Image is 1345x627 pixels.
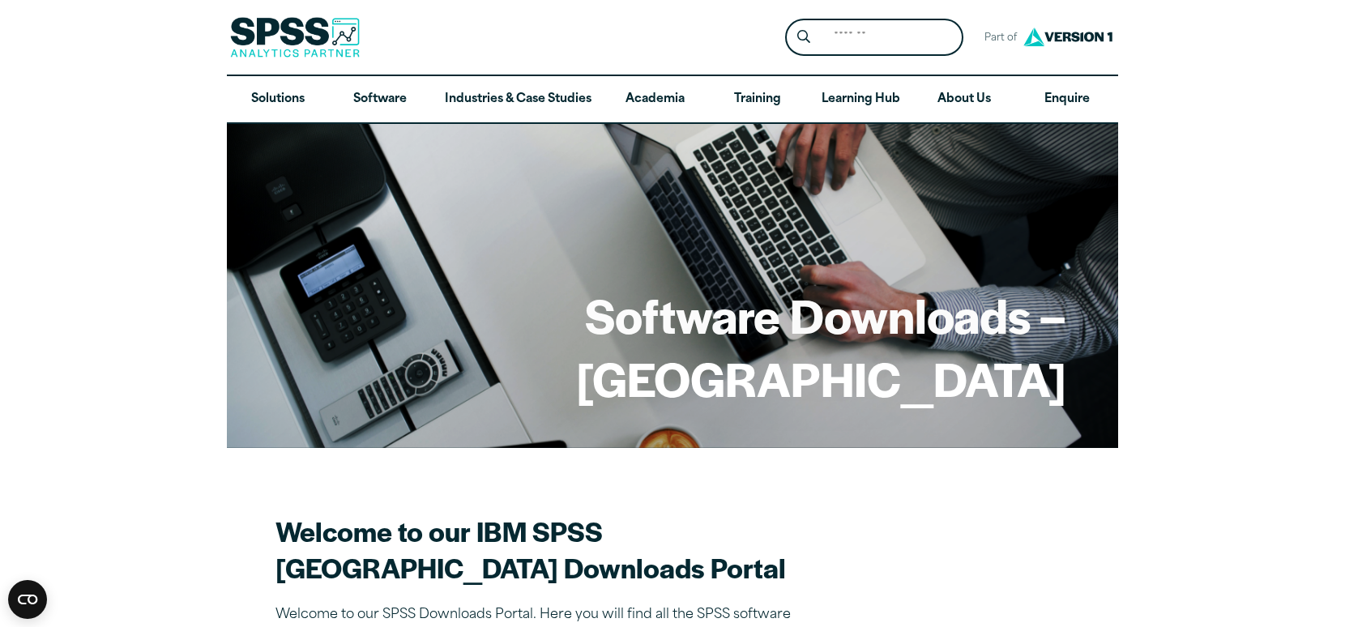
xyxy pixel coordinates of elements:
[707,76,809,123] a: Training
[230,17,360,58] img: SPSS Analytics Partner
[913,76,1015,123] a: About Us
[604,76,707,123] a: Academia
[797,30,810,44] svg: Search magnifying glass icon
[275,513,843,586] h2: Welcome to our IBM SPSS [GEOGRAPHIC_DATA] Downloads Portal
[809,76,913,123] a: Learning Hub
[227,76,329,123] a: Solutions
[976,27,1019,50] span: Part of
[1016,76,1118,123] a: Enquire
[329,76,431,123] a: Software
[789,23,819,53] button: Search magnifying glass icon
[1019,22,1117,52] img: Version1 Logo
[227,76,1118,123] nav: Desktop version of site main menu
[279,284,1066,409] h1: Software Downloads – [GEOGRAPHIC_DATA]
[432,76,604,123] a: Industries & Case Studies
[8,580,47,619] button: Open CMP widget
[785,19,963,57] form: Site Header Search Form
